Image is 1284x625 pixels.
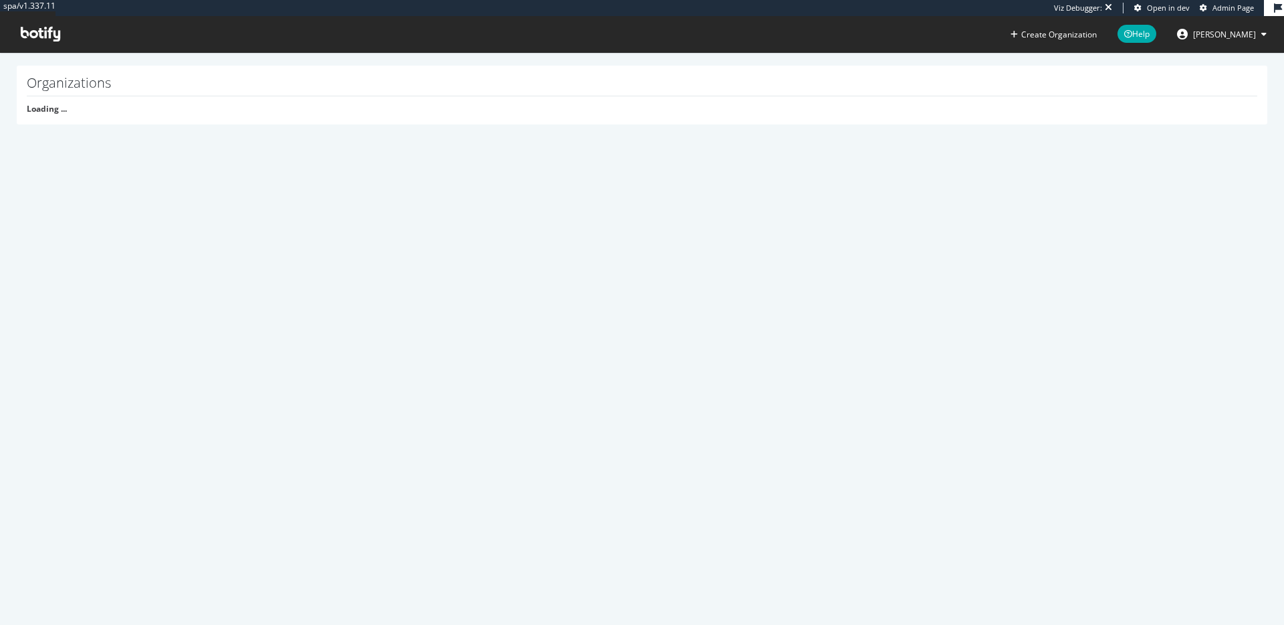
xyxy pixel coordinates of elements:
span: Open in dev [1147,3,1190,13]
button: [PERSON_NAME] [1166,23,1277,45]
h1: Organizations [27,76,1257,96]
div: Viz Debugger: [1054,3,1102,13]
button: Create Organization [1010,28,1097,41]
a: Open in dev [1134,3,1190,13]
strong: Loading ... [27,103,67,114]
a: Admin Page [1200,3,1254,13]
span: eric [1193,29,1256,40]
span: Help [1117,25,1156,43]
span: Admin Page [1212,3,1254,13]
